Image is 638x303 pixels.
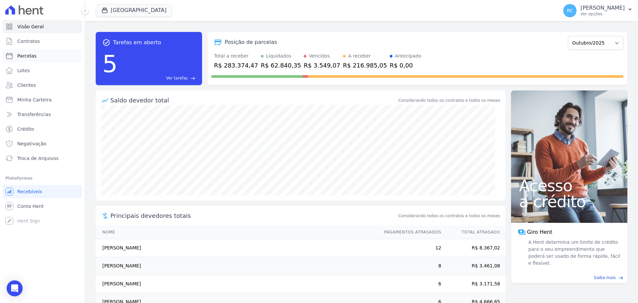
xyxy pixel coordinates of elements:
[527,228,552,236] span: Giro Hent
[214,61,258,70] div: R$ 283.374,47
[225,38,277,46] div: Posição de parcelas
[96,4,172,17] button: [GEOGRAPHIC_DATA]
[3,108,82,121] a: Transferências
[309,53,330,60] div: Vencidos
[567,8,573,13] span: RC
[3,78,82,92] a: Clientes
[110,211,397,220] span: Principais devedores totais
[5,174,79,182] div: Plataformas
[3,200,82,213] a: Conta Hent
[594,275,616,281] span: Saiba mais
[581,11,625,17] p: Ver opções
[17,38,40,45] span: Contratos
[618,275,623,280] span: east
[3,93,82,106] a: Minha Carteira
[378,257,442,275] td: 8
[3,185,82,198] a: Recebíveis
[3,137,82,150] a: Negativação
[102,47,118,81] div: 5
[3,35,82,48] a: Contratos
[110,96,397,105] div: Saldo devedor total
[304,61,340,70] div: R$ 3.549,07
[102,39,110,47] span: task_alt
[261,61,301,70] div: R$ 62.840,35
[190,76,195,81] span: east
[378,226,442,239] th: Pagamentos Atrasados
[390,61,421,70] div: R$ 0,00
[378,275,442,293] td: 6
[214,53,258,60] div: Total a receber
[519,178,619,194] span: Acesso
[120,75,195,81] a: Ver tarefas east
[113,39,161,47] span: Tarefas em aberto
[17,203,44,210] span: Conta Hent
[96,239,378,257] td: [PERSON_NAME]
[166,75,188,81] span: Ver tarefas
[3,49,82,63] a: Parcelas
[398,213,500,219] span: Considerando todos os contratos e todos os meses
[266,53,291,60] div: Liquidados
[17,53,37,59] span: Parcelas
[17,23,44,30] span: Visão Geral
[17,67,30,74] span: Lotes
[442,275,505,293] td: R$ 3.171,58
[395,53,421,60] div: Antecipado
[17,188,42,195] span: Recebíveis
[96,257,378,275] td: [PERSON_NAME]
[3,122,82,136] a: Crédito
[17,96,52,103] span: Minha Carteira
[581,5,625,11] p: [PERSON_NAME]
[558,1,638,20] button: RC [PERSON_NAME] Ver opções
[3,64,82,77] a: Lotes
[519,194,619,210] span: a crédito
[348,53,371,60] div: A receber
[7,280,23,296] div: Open Intercom Messenger
[343,61,387,70] div: R$ 216.985,05
[515,275,623,281] a: Saiba mais east
[3,152,82,165] a: Troca de Arquivos
[96,275,378,293] td: [PERSON_NAME]
[398,97,500,103] div: Considerando todos os contratos e todos os meses
[17,82,36,88] span: Clientes
[17,155,58,162] span: Troca de Arquivos
[3,20,82,33] a: Visão Geral
[527,239,621,267] span: A Hent determina um limite de crédito para o seu empreendimento que poderá ser usado de forma ráp...
[96,226,378,239] th: Nome
[442,239,505,257] td: R$ 8.367,02
[442,257,505,275] td: R$ 3.461,08
[17,140,47,147] span: Negativação
[17,126,34,132] span: Crédito
[17,111,51,118] span: Transferências
[442,226,505,239] th: Total Atrasado
[378,239,442,257] td: 12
